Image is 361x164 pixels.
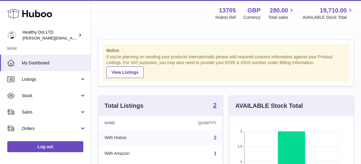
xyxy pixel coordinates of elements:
a: 19,710.00 AVAILABLE Stock Total [303,6,354,20]
img: Dorothy@healthydot.com [7,31,16,40]
span: Stock [22,93,80,99]
text: 1.5 [237,145,242,148]
text: 1 [240,160,242,163]
span: Orders [22,126,80,132]
a: Log out [7,141,83,152]
div: If you're planning on sending your products internationally please add required customs informati... [106,54,346,78]
span: Listings [22,77,80,82]
strong: Notice [106,48,346,53]
span: 280.00 [270,6,288,15]
td: With Huboo [98,130,166,146]
a: 2 [214,135,217,140]
div: Huboo Ref [216,15,236,20]
strong: 2 [213,102,217,108]
span: AVAILABLE Stock Total [303,15,354,20]
strong: 13705 [219,6,236,15]
text: 2 [240,129,242,133]
h3: Total Listings [104,102,144,110]
h3: AVAILABLE Stock Total [235,102,303,110]
strong: GBP [247,6,260,15]
span: Total sales [268,15,295,20]
span: [PERSON_NAME][EMAIL_ADDRESS][DOMAIN_NAME] [22,36,121,40]
span: Sales [22,109,80,115]
div: Currency [243,15,261,20]
div: Healthy Dot LTD [22,29,77,41]
a: View Listings [106,67,144,78]
span: 19,710.00 [320,6,347,15]
a: 2 [213,102,217,109]
th: Name [98,116,166,130]
td: With Amazon [98,146,166,162]
a: 1 [214,151,217,156]
span: My Dashboard [22,60,86,66]
th: Quantity [166,116,223,130]
a: 280.00 Total sales [268,6,295,20]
